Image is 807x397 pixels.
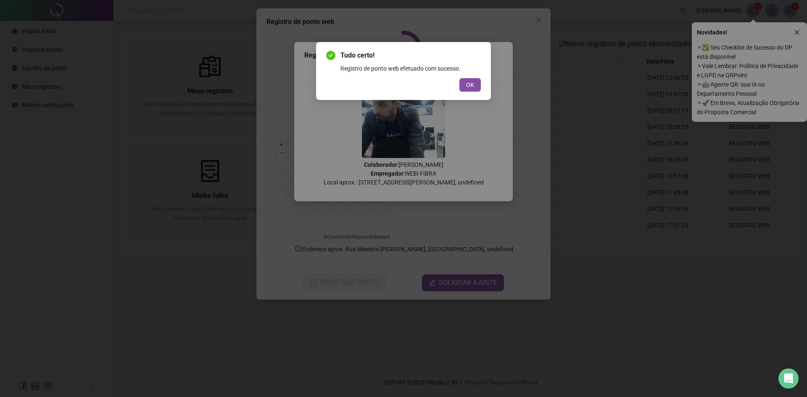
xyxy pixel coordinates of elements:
button: OK [459,78,481,92]
div: Registro de ponto web efetuado com sucesso. [340,64,481,73]
div: Open Intercom Messenger [778,368,799,389]
span: check-circle [326,51,335,60]
span: OK [466,80,474,89]
span: Tudo certo! [340,50,481,60]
